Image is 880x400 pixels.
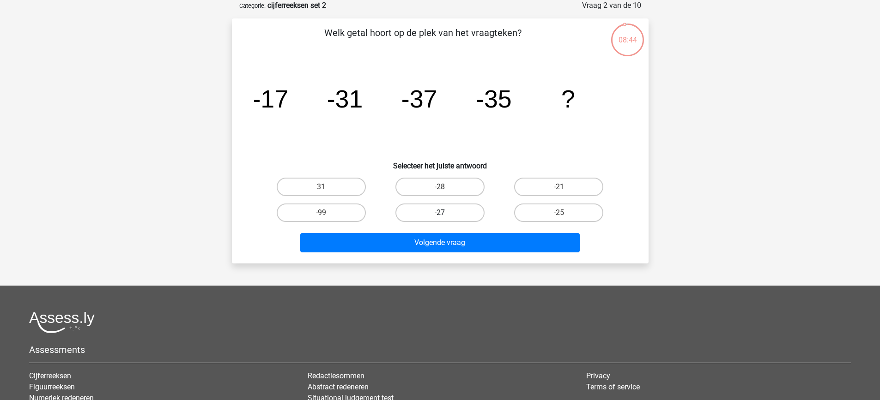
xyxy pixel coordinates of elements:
label: -27 [395,203,485,222]
h6: Selecteer het juiste antwoord [247,154,634,170]
a: Figuurreeksen [29,382,75,391]
a: Terms of service [586,382,640,391]
a: Redactiesommen [308,371,364,380]
div: 08:44 [610,23,645,46]
label: -25 [514,203,603,222]
tspan: -37 [401,85,437,113]
label: -21 [514,178,603,196]
a: Abstract redeneren [308,382,369,391]
a: Cijferreeksen [29,371,71,380]
tspan: ? [561,85,575,113]
img: Assessly logo [29,311,95,333]
p: Welk getal hoort op de plek van het vraagteken? [247,26,599,54]
small: Categorie: [239,2,266,9]
tspan: -35 [476,85,512,113]
label: 31 [277,178,366,196]
strong: cijferreeksen set 2 [267,1,326,10]
label: -28 [395,178,485,196]
tspan: -17 [252,85,288,113]
tspan: -31 [327,85,363,113]
label: -99 [277,203,366,222]
h5: Assessments [29,344,851,355]
button: Volgende vraag [300,233,580,252]
a: Privacy [586,371,610,380]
